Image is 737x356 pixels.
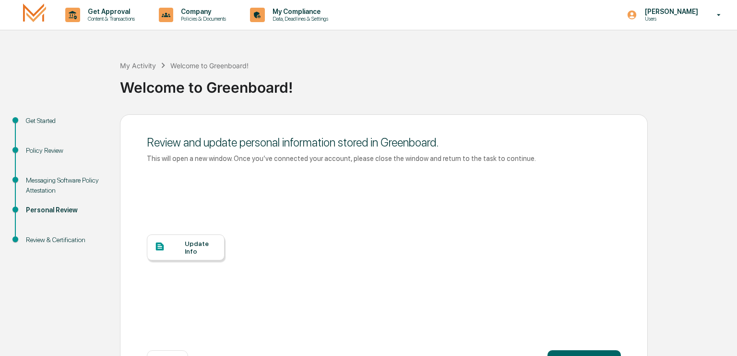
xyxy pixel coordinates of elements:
div: Update Info [185,240,217,255]
p: Content & Transactions [80,15,140,22]
p: Users [637,15,703,22]
iframe: Open customer support [706,324,732,350]
p: [PERSON_NAME] [637,8,703,15]
img: logo [23,3,46,26]
p: Data, Deadlines & Settings [265,15,333,22]
div: Review and update personal information stored in Greenboard. [147,135,621,149]
div: Policy Review [26,146,105,156]
p: Policies & Documents [173,15,231,22]
div: Get Started [26,116,105,126]
div: My Activity [120,61,156,70]
p: Get Approval [80,8,140,15]
div: Welcome to Greenboard! [120,71,732,96]
p: My Compliance [265,8,333,15]
div: Welcome to Greenboard! [170,61,249,70]
div: Messaging Software Policy Attestation [26,175,105,196]
div: Personal Review [26,205,105,215]
div: This will open a new window. Once you’ve connected your account, please close the window and retu... [147,154,621,162]
p: Company [173,8,231,15]
div: Review & Certification [26,235,105,245]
